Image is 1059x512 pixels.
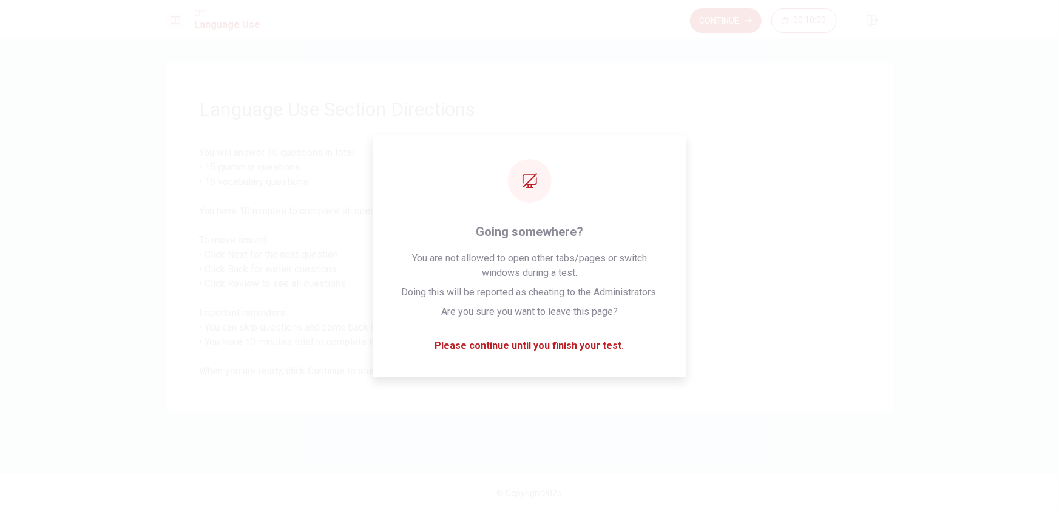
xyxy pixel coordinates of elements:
[195,18,261,32] h1: Language Use
[195,9,261,18] span: EPT
[794,16,827,25] span: 00:10:00
[200,146,860,379] span: You will answer 30 questions in total: • 15 grammar questions • 15 vocabulary questions You have ...
[497,488,563,498] span: © Copyright 2025
[690,8,762,33] button: Continue
[771,8,837,33] button: 00:10:00
[200,97,860,121] span: Language Use Section Directions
